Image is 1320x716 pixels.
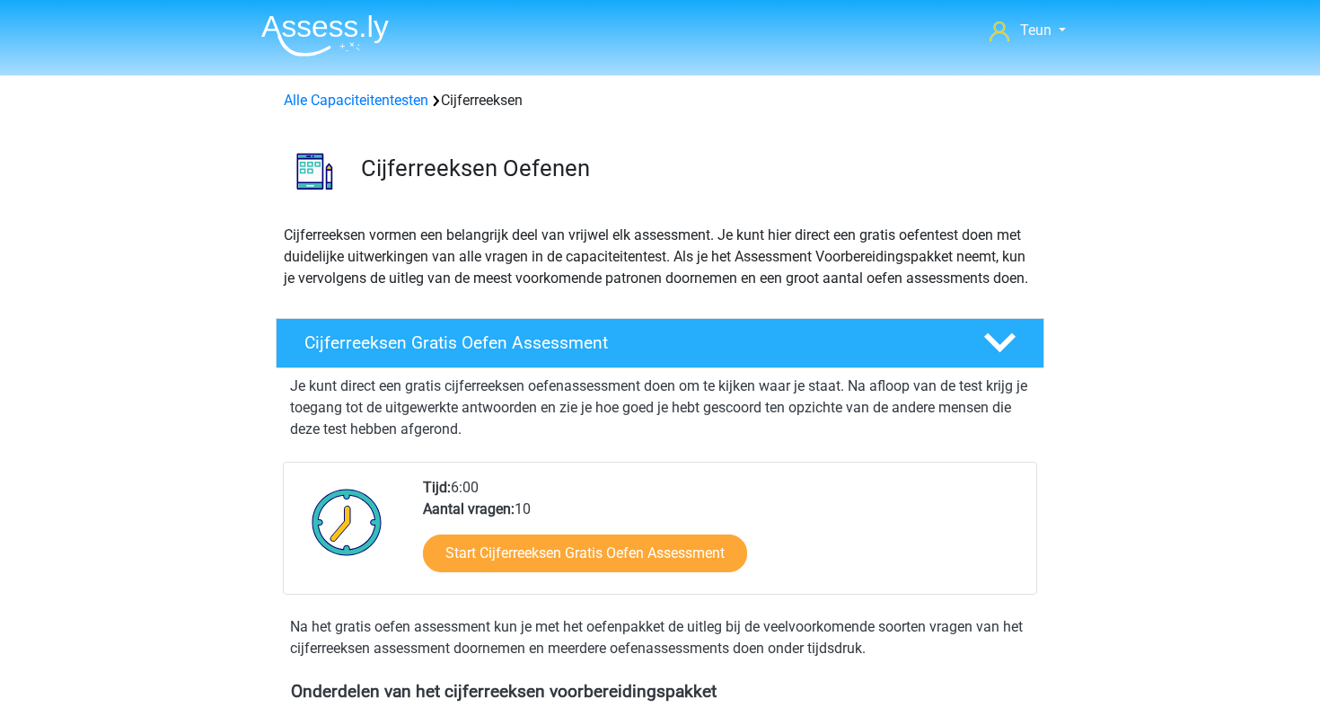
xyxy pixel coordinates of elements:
h4: Onderdelen van het cijferreeksen voorbereidingspakket [291,681,1029,702]
a: Start Cijferreeksen Gratis Oefen Assessment [423,535,747,572]
img: Assessly [261,14,389,57]
span: Teun [1020,22,1052,39]
a: Teun [982,20,1073,41]
h3: Cijferreeksen Oefenen [361,155,1030,182]
img: Klok [302,477,392,567]
div: Na het gratis oefen assessment kun je met het oefenpakket de uitleg bij de veelvoorkomende soorte... [283,616,1037,659]
b: Tijd: [423,479,451,496]
img: cijferreeksen [277,133,353,209]
b: Aantal vragen: [423,500,515,517]
a: Alle Capaciteitentesten [284,92,428,109]
p: Cijferreeksen vormen een belangrijk deel van vrijwel elk assessment. Je kunt hier direct een grat... [284,225,1036,289]
div: 6:00 10 [409,477,1035,594]
div: Cijferreeksen [277,90,1043,111]
p: Je kunt direct een gratis cijferreeksen oefenassessment doen om te kijken waar je staat. Na afloo... [290,376,1030,440]
a: Cijferreeksen Gratis Oefen Assessment [268,318,1052,368]
h4: Cijferreeksen Gratis Oefen Assessment [304,332,955,353]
